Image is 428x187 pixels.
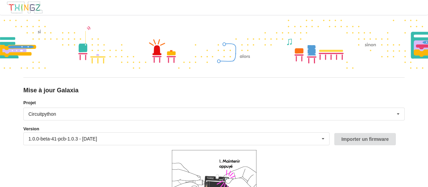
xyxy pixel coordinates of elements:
img: thingz_logo.png [6,1,43,14]
label: Projet [23,99,405,106]
button: Importer un firmware [334,133,396,145]
div: Mise à jour Galaxia [23,87,405,94]
div: 1.0.0-beta-41-pcb-1.0.3 - [DATE] [28,136,97,141]
div: Circuitpython [28,112,56,116]
label: Version [23,126,39,132]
